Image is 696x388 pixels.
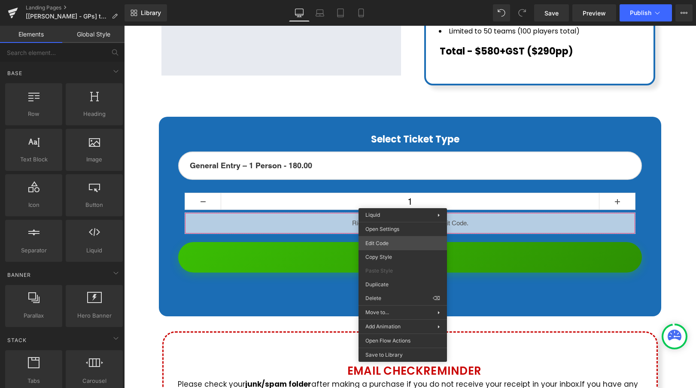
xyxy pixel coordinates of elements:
span: Stack [6,336,27,344]
button: Redo [514,4,531,21]
a: Global Style [62,26,125,43]
span: Row [8,109,60,118]
button: Undo [493,4,510,21]
span: ⌫ [433,294,440,302]
p: Email Check [59,339,521,352]
a: Expand / Collapse [304,187,315,200]
span: Open Flow Actions [365,337,440,345]
span: Delete [365,294,433,302]
span: Total - $580+GST ($290pp) [316,19,449,32]
span: Button [68,200,120,209]
a: Tablet [330,4,351,21]
a: Laptop [310,4,330,21]
span: junk/spam folder [121,353,187,364]
a: Desktop [289,4,310,21]
span: Liquid [68,246,120,255]
span: Publish [630,9,651,16]
span: Open Settings [365,225,440,233]
span: Duplicate [365,281,440,288]
button: PURCHASE NOW [54,216,518,247]
span: Save [544,9,559,18]
span: Reminder [299,337,357,353]
span: Liquid [365,212,380,218]
span: Image [68,155,120,164]
span: Separator [8,246,60,255]
span: $180.00 [256,255,316,279]
span: Preview [583,9,606,18]
span: Edit Code [365,239,440,247]
b: Select Ticket Type [247,107,335,120]
span: Liquid [269,187,292,200]
span: Copy Style [365,253,440,261]
p: Please check your after making a purchase if you do not receive your receipt in your inbox. [46,353,521,375]
span: Base [6,69,23,77]
a: Landing Pages [26,4,125,11]
button: Publish [620,4,672,21]
span: Paste Style [365,267,440,275]
span: PURCHASE NOW [252,226,321,237]
span: Add Animation [365,323,438,330]
span: Text Block [8,155,60,164]
button: More [675,4,693,21]
span: Banner [6,271,32,279]
span: Heading [68,109,120,118]
span: Carousel [68,376,120,385]
a: New Library [125,4,167,21]
span: [[PERSON_NAME] - GPs] test casino-royal [26,13,108,20]
span: Library [141,9,161,17]
span: Icon [8,200,60,209]
span: Move to... [365,309,438,316]
a: Mobile [351,4,371,21]
span: Hero Banner [68,311,120,320]
iframe: To enrich screen reader interactions, please activate Accessibility in Grammarly extension settings [124,26,696,388]
a: Preview [572,4,616,21]
span: Parallax [8,311,60,320]
span: Save to Library [365,351,440,359]
span: Tabs [8,376,60,385]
